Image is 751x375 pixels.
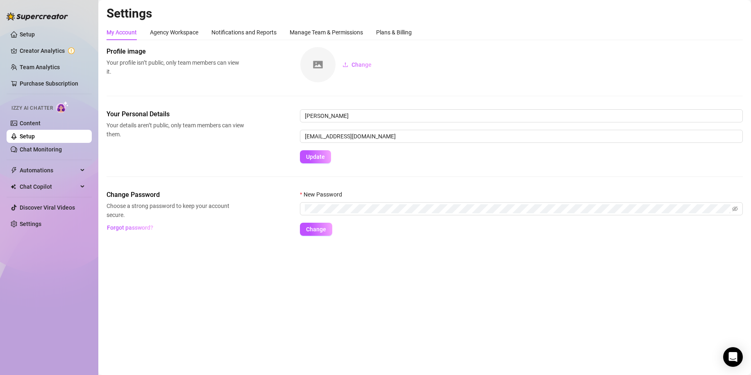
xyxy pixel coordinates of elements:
span: Your Personal Details [107,109,244,119]
a: Creator Analytics exclamation-circle [20,44,85,57]
a: Discover Viral Videos [20,204,75,211]
span: Your profile isn’t public, only team members can view it. [107,58,244,76]
div: Manage Team & Permissions [290,28,363,37]
span: Change Password [107,190,244,200]
a: Setup [20,31,35,38]
span: Change [306,226,326,233]
span: eye-invisible [732,206,738,212]
a: Team Analytics [20,64,60,70]
span: Your details aren’t public, only team members can view them. [107,121,244,139]
input: New Password [305,204,731,213]
img: square-placeholder.png [300,47,336,82]
button: Update [300,150,331,163]
div: Open Intercom Messenger [723,347,743,367]
span: Change [352,61,372,68]
span: Profile image [107,47,244,56]
div: Notifications and Reports [211,28,277,37]
img: logo-BBDzfeDw.svg [7,12,68,20]
div: My Account [107,28,137,37]
img: Chat Copilot [11,184,16,190]
button: Forgot password? [107,221,153,234]
label: New Password [300,190,347,199]
button: Change [300,223,332,236]
a: Settings [20,221,41,227]
span: Forgot password? [107,224,153,231]
button: Change [336,58,378,71]
div: Agency Workspace [150,28,198,37]
input: Enter new email [300,130,743,143]
span: Chat Copilot [20,180,78,193]
a: Setup [20,133,35,140]
h2: Settings [107,6,743,21]
span: Automations [20,164,78,177]
span: thunderbolt [11,167,17,174]
a: Content [20,120,41,127]
a: Purchase Subscription [20,80,78,87]
img: AI Chatter [56,101,69,113]
span: Update [306,154,325,160]
a: Chat Monitoring [20,146,62,153]
input: Enter name [300,109,743,122]
span: Izzy AI Chatter [11,104,53,112]
div: Plans & Billing [376,28,412,37]
span: upload [343,62,348,68]
span: Choose a strong password to keep your account secure. [107,201,244,219]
